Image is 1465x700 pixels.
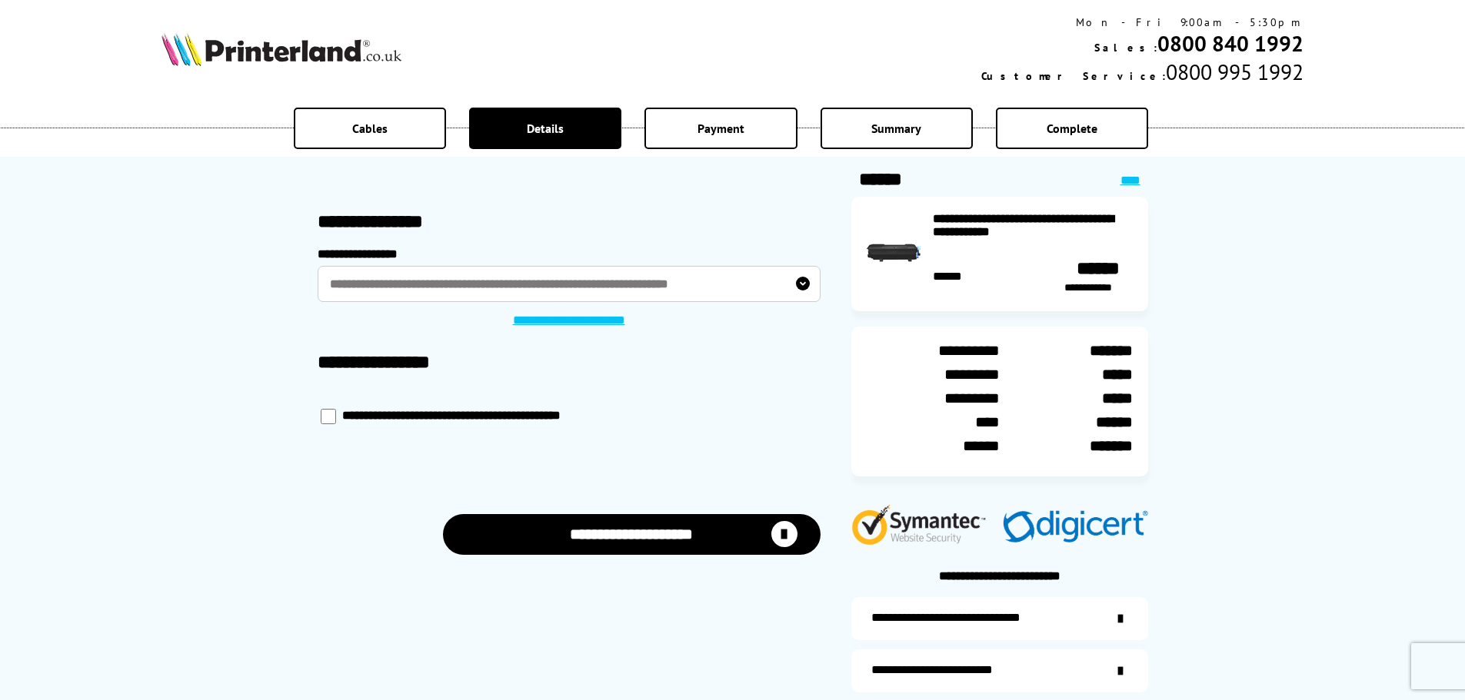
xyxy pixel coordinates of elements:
[161,32,401,66] img: Printerland Logo
[1166,58,1304,86] span: 0800 995 1992
[527,121,564,136] span: Details
[1094,41,1157,55] span: Sales:
[871,121,921,136] span: Summary
[698,121,744,136] span: Payment
[1047,121,1097,136] span: Complete
[851,649,1148,692] a: items-arrive
[352,121,388,136] span: Cables
[851,597,1148,640] a: additional-ink
[981,15,1304,29] div: Mon - Fri 9:00am - 5:30pm
[1157,29,1304,58] a: 0800 840 1992
[981,69,1166,83] span: Customer Service:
